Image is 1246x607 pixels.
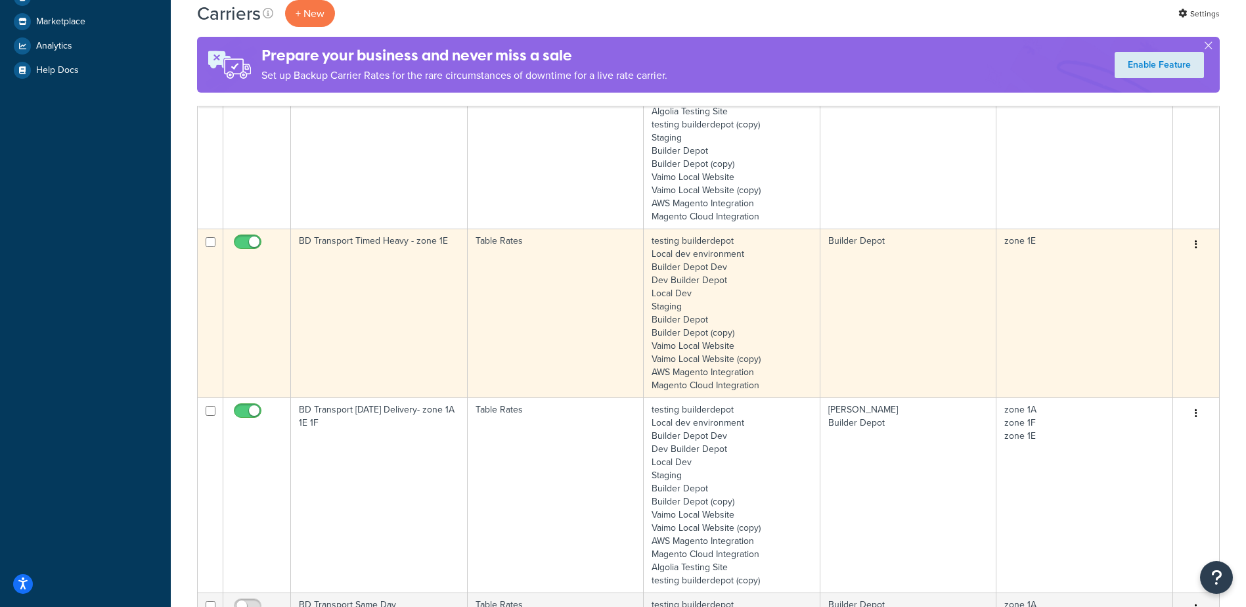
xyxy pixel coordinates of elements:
img: ad-rules-rateshop-fe6ec290ccb7230408bd80ed9643f0289d75e0ffd9eb532fc0e269fcd187b520.png [197,37,261,93]
button: Open Resource Center [1200,561,1233,594]
td: [PERSON_NAME] [820,34,997,229]
td: testing builderdepot Local dev environment Builder Depot Dev Dev Builder Depot Local Dev Staging ... [644,397,820,593]
td: [PERSON_NAME] Builder Depot [820,397,997,593]
td: zone 1E [996,229,1173,397]
td: BD Transport [DATE] Delivery- zone 1A 1E 1F [291,397,468,593]
a: Marketplace [10,10,161,34]
span: Analytics [36,41,72,52]
td: Table Rates [468,397,644,593]
td: BD Transport Timed Heavy - zone 1E [291,229,468,397]
td: Table Rates [468,229,644,397]
td: testing builderdepot Local dev environment Builder Depot Dev Dev Builder Depot Local Dev Staging ... [644,229,820,397]
p: Set up Backup Carrier Rates for the rare circumstances of downtime for a live rate carrier. [261,66,667,85]
span: Help Docs [36,65,79,76]
h4: Prepare your business and never miss a sale [261,45,667,66]
h1: Carriers [197,1,261,26]
a: Help Docs [10,58,161,82]
td: zone 1E [996,34,1173,229]
td: BD Transport Timed Heavyside Only - zone 1E [291,34,468,229]
a: Analytics [10,34,161,58]
td: zone 1A zone 1F zone 1E [996,397,1173,593]
td: Builder Depot [820,229,997,397]
td: Table Rates [468,34,644,229]
a: Settings [1178,5,1220,23]
span: Marketplace [36,16,85,28]
td: testing builderdepot Local dev environment Builder Depot Dev Dev Builder Depot Local Dev Algolia ... [644,34,820,229]
a: Enable Feature [1115,52,1204,78]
